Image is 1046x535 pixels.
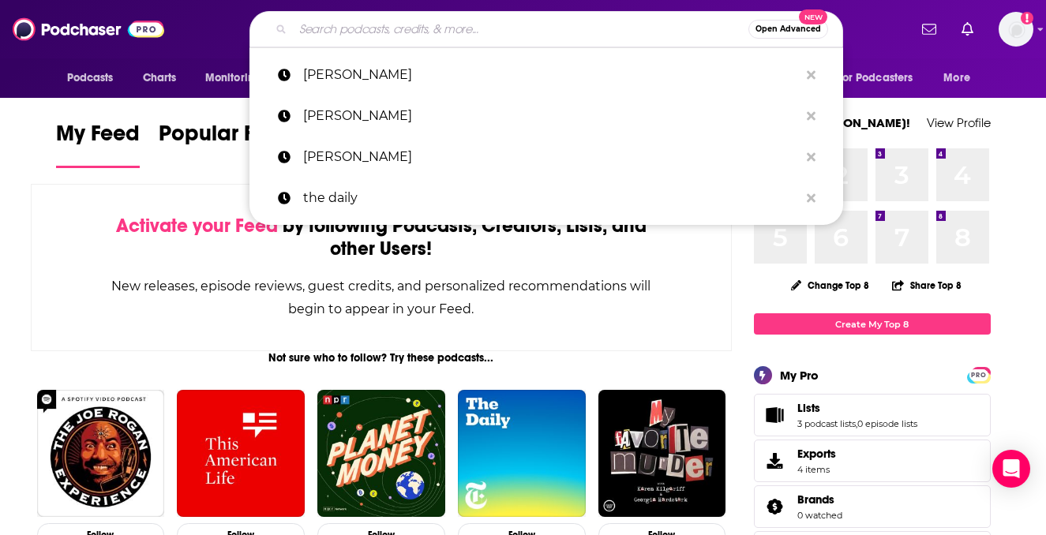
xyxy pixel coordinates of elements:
[177,390,305,518] img: This American Life
[111,275,653,320] div: New releases, episode reviews, guest credits, and personalized recommendations will begin to appe...
[37,390,165,518] img: The Joe Rogan Experience
[999,12,1033,47] button: Show profile menu
[969,369,988,381] span: PRO
[799,9,827,24] span: New
[194,63,282,93] button: open menu
[891,270,962,301] button: Share Top 8
[303,137,799,178] p: adam friedland
[838,67,913,89] span: For Podcasters
[754,440,991,482] a: Exports
[797,510,842,521] a: 0 watched
[303,178,799,219] p: the daily
[159,120,293,168] a: Popular Feed
[598,390,726,518] img: My Favorite Murder with Karen Kilgariff and Georgia Hardstark
[797,492,834,507] span: Brands
[759,404,791,426] a: Lists
[303,95,799,137] p: hasan piker
[857,418,917,429] a: 0 episode lists
[992,450,1030,488] div: Open Intercom Messenger
[249,11,843,47] div: Search podcasts, credits, & more...
[943,67,970,89] span: More
[999,12,1033,47] img: User Profile
[293,17,748,42] input: Search podcasts, credits, & more...
[797,418,856,429] a: 3 podcast lists
[759,450,791,472] span: Exports
[969,369,988,380] a: PRO
[797,464,836,475] span: 4 items
[133,63,186,93] a: Charts
[116,214,278,238] span: Activate your Feed
[748,20,828,39] button: Open AdvancedNew
[31,351,733,365] div: Not sure who to follow? Try these podcasts...
[797,401,917,415] a: Lists
[56,120,140,156] span: My Feed
[458,390,586,518] img: The Daily
[827,63,936,93] button: open menu
[754,394,991,436] span: Lists
[755,25,821,33] span: Open Advanced
[754,313,991,335] a: Create My Top 8
[56,120,140,168] a: My Feed
[916,16,943,43] a: Show notifications dropdown
[856,418,857,429] span: ,
[759,496,791,518] a: Brands
[317,390,445,518] img: Planet Money
[303,54,799,95] p: Lex Fridman
[249,54,843,95] a: [PERSON_NAME]
[780,368,819,383] div: My Pro
[754,485,991,528] span: Brands
[797,447,836,461] span: Exports
[955,16,980,43] a: Show notifications dropdown
[999,12,1033,47] span: Logged in as agarland1
[249,95,843,137] a: [PERSON_NAME]
[927,115,991,130] a: View Profile
[1021,12,1033,24] svg: Add a profile image
[56,63,134,93] button: open menu
[797,492,842,507] a: Brands
[13,14,164,44] img: Podchaser - Follow, Share and Rate Podcasts
[205,67,261,89] span: Monitoring
[932,63,990,93] button: open menu
[797,401,820,415] span: Lists
[143,67,177,89] span: Charts
[159,120,293,156] span: Popular Feed
[111,215,653,260] div: by following Podcasts, Creators, Lists, and other Users!
[249,137,843,178] a: [PERSON_NAME]
[782,275,879,295] button: Change Top 8
[67,67,114,89] span: Podcasts
[249,178,843,219] a: the daily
